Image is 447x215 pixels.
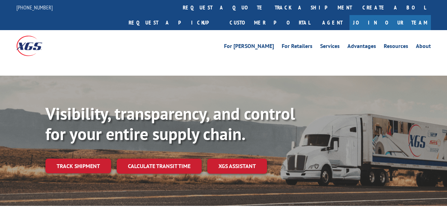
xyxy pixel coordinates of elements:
a: XGS ASSISTANT [207,159,267,174]
a: Track shipment [45,159,111,173]
a: For Retailers [282,43,312,51]
b: Visibility, transparency, and control for your entire supply chain. [45,103,295,145]
a: Services [320,43,340,51]
a: Resources [384,43,408,51]
a: Agent [315,15,349,30]
a: For [PERSON_NAME] [224,43,274,51]
a: Join Our Team [349,15,431,30]
a: Advantages [347,43,376,51]
a: Calculate transit time [117,159,202,174]
a: About [416,43,431,51]
a: Request a pickup [123,15,224,30]
a: Customer Portal [224,15,315,30]
a: [PHONE_NUMBER] [16,4,53,11]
